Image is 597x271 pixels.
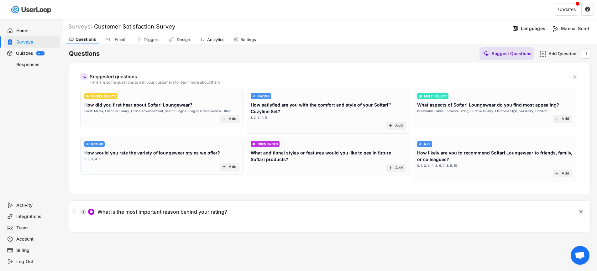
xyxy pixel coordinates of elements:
img: ListMajor.svg [419,95,422,98]
div: Add [562,171,569,176]
div: NPS [424,143,431,146]
div: Settings [240,37,256,42]
div: Here are some questions to ask your customers to learn more about them [90,81,567,84]
div: Updates [558,7,576,12]
div: Team [16,225,58,231]
button: add [388,123,393,128]
div: Add [229,164,236,169]
div: Log Out [16,259,58,265]
button:  [583,49,589,58]
div: 0, 1, 2, 3, 4, 5, 6, 7, 8, 9, 10 [417,163,457,168]
text:  [579,208,583,215]
button:  [585,7,590,12]
button:  [578,209,584,215]
img: Language%20Icon.svg [512,25,519,32]
img: userloop-logo-01.svg [9,3,54,16]
div: Add [395,123,403,128]
text:  [573,74,577,80]
div: OPEN ENDED [258,143,278,146]
div: How did you first hear about Softari Loungewear? [84,102,192,108]
img: ConversationMinor.svg [89,210,93,214]
div: Responses [16,62,58,68]
div: Surveys [68,23,92,30]
h6: Questions [69,50,100,58]
img: AdjustIcon.svg [419,143,422,146]
div: Quizzes [16,50,33,56]
img: AdjustIcon.svg [252,95,255,98]
div: What is the most important reason behind your rating? [97,209,227,215]
div: Social Media, Friend or Family, Online Advertisement, Search Engine, Blog or Online Review, Other [84,109,231,113]
button: add [222,117,227,122]
img: AdjustIcon.svg [86,143,89,146]
font: Customer Satisfaction Survey [94,23,175,30]
button: add [554,117,559,122]
img: AddMajor.svg [540,50,546,57]
button: add [222,164,227,169]
img: MagicMajor%20%28Purple%29.svg [82,74,86,79]
div: Surveys [16,39,58,45]
button:  [572,74,578,80]
div: What additional styles or features would you like to see in future Softari products? [251,149,406,163]
button: add [388,165,393,170]
img: ConversationMinor.svg [252,143,255,146]
text:  [586,50,587,57]
div: 1, 2, 3, 4, 5 [251,115,267,120]
img: MagicMajor%20%28Purple%29.svg [483,50,489,57]
div: RATING [91,143,103,146]
div: Suggest Questions [491,51,531,56]
div: Design [175,37,191,42]
div: How satisfied are you with the comfort and style of your Softari™ Cozyline Set? [251,102,406,115]
div: Add [562,117,569,122]
text:  [585,6,590,12]
div: MULTI SELECT [424,95,447,98]
div: What aspects of Softari Loungewear do you find most appealing? [417,102,559,108]
div: Integrations [16,214,58,220]
div: Account [16,236,58,242]
div: 1, 2, 3, 4, 5 [84,157,101,161]
div: 1 [80,210,86,213]
div: Triggers [144,37,160,42]
div: Activity [16,202,58,208]
div: Manual Send [561,26,592,31]
div: Home [16,28,58,34]
div: How likely are you to recommend Softari Loungewear to friends, family, or colleagues? [417,149,572,163]
div: How would you rate the variety of loungewear styles we offer? [84,149,220,156]
div: Billing [16,248,58,253]
div: Email [112,37,128,42]
div: Languages [521,26,545,31]
div: Analytics [207,37,224,42]
div: SINGLE SELECT [91,95,116,98]
div: RATING [258,95,270,98]
div: Open chat [571,246,589,265]
div: Suggested questions [90,74,567,79]
div: Add [229,117,236,122]
div: Add Question [548,51,580,56]
img: CircleTickMinorWhite.svg [86,95,89,98]
button: add [554,171,559,176]
div: Questions [76,37,96,42]
div: Breathable Fabric, Inclusive Sizing, Durable Quality, Effortless Style, Versatility, Comfort [417,109,547,113]
div: BETA [38,52,43,55]
div: Add [395,166,403,171]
